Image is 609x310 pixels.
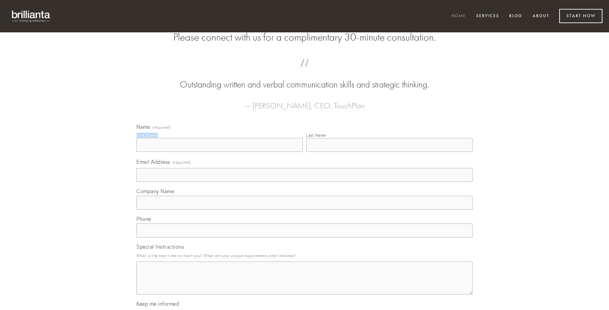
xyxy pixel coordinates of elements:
[136,123,150,130] span: Name
[447,11,470,22] a: Home
[528,11,554,22] a: About
[147,91,462,112] figcaption: — [PERSON_NAME], CEO, TouchPlan
[306,133,326,138] div: Last Name
[173,158,191,167] span: (required)
[136,31,473,44] h2: Please connect with us for a complimentary 30-minute consultation.
[136,243,184,250] span: Special Instructions
[136,158,170,165] span: Email Address
[505,11,527,22] a: Blog
[472,11,504,22] a: Services
[152,125,171,129] span: (required)
[136,300,179,307] span: Keep me informed
[136,133,157,138] div: First Name
[147,65,462,78] span: “
[7,7,56,26] img: brillianta - research, strategy, marketing
[147,65,462,91] blockquote: Outstanding written and verbal communication skills and strategic thinking.
[136,251,473,260] p: What is the best time to reach you? What are your unique requirements and timelines?
[136,216,151,222] span: Phone
[136,188,174,194] span: Company Name
[559,9,602,23] a: Start Now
